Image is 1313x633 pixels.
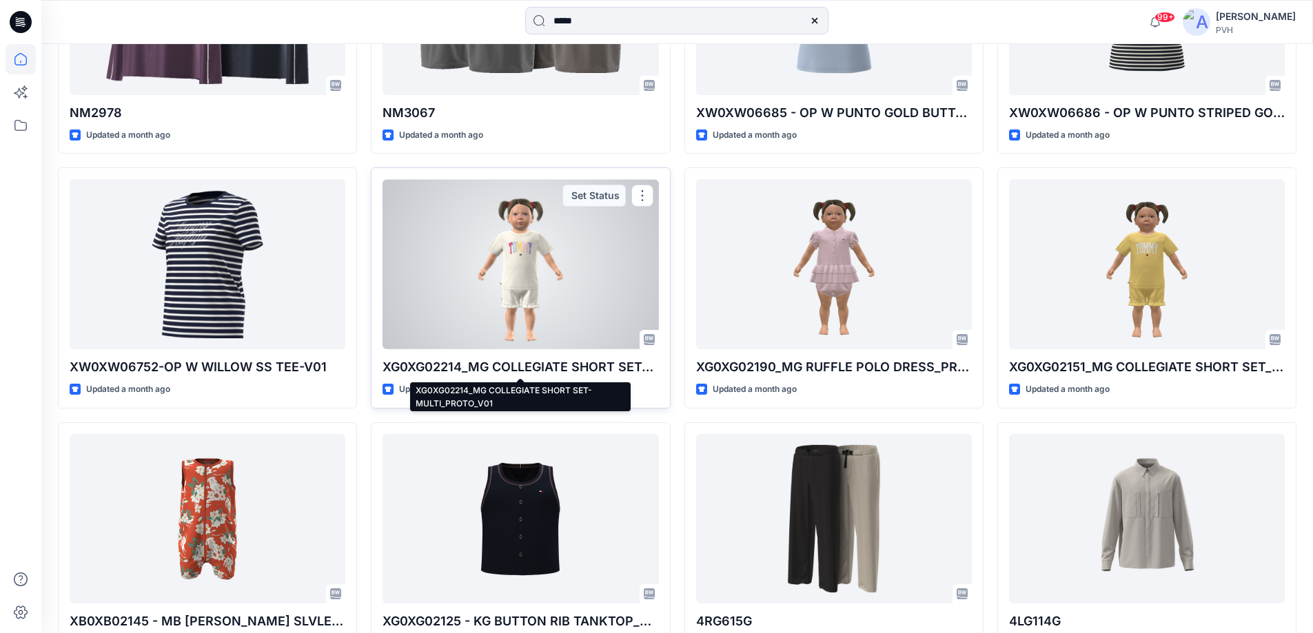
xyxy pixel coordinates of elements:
[1009,612,1285,631] p: 4LG114G
[383,612,658,631] p: XG0XG02125 - KG BUTTON RIB TANKTOP_proto
[383,179,658,349] a: XG0XG02214_MG COLLEGIATE SHORT SET-MULTI_PROTO_V01
[696,434,972,604] a: 4RG615G
[696,357,972,377] p: XG0XG02190_MG RUFFLE POLO DRESS_PROTO_V01
[1183,8,1210,36] img: avatar
[1026,382,1110,397] p: Updated a month ago
[70,103,345,123] p: NM2978
[383,357,658,377] p: XG0XG02214_MG COLLEGIATE SHORT SET-MULTI_PROTO_V01
[1154,12,1175,23] span: 99+
[70,434,345,604] a: XB0XB02145 - MB CARSON SLVLESS BUBBLE SHRTLL_proto
[383,434,658,604] a: XG0XG02125 - KG BUTTON RIB TANKTOP_proto
[696,103,972,123] p: XW0XW06685 - OP W PUNTO GOLD BUTTON POLO_3D Fit 3
[383,103,658,123] p: NM3067
[399,382,483,397] p: Updated a month ago
[1009,179,1285,349] a: XG0XG02151_MG COLLEGIATE SHORT SET_PROTO_V01
[1216,8,1296,25] div: [PERSON_NAME]
[713,128,797,143] p: Updated a month ago
[399,128,483,143] p: Updated a month ago
[696,179,972,349] a: XG0XG02190_MG RUFFLE POLO DRESS_PROTO_V01
[1026,128,1110,143] p: Updated a month ago
[70,357,345,377] p: XW0XW06752-OP W WILLOW SS TEE-V01
[696,612,972,631] p: 4RG615G
[1009,357,1285,377] p: XG0XG02151_MG COLLEGIATE SHORT SET_PROTO_V01
[70,179,345,349] a: XW0XW06752-OP W WILLOW SS TEE-V01
[1009,103,1285,123] p: XW0XW06686 - OP W PUNTO STRIPED GOLD BTN POLO_3D Fit 3
[70,612,345,631] p: XB0XB02145 - MB [PERSON_NAME] SLVLESS BUBBLE SHRTLL_proto
[713,382,797,397] p: Updated a month ago
[86,128,170,143] p: Updated a month ago
[1216,25,1296,35] div: PVH
[86,382,170,397] p: Updated a month ago
[1009,434,1285,604] a: 4LG114G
